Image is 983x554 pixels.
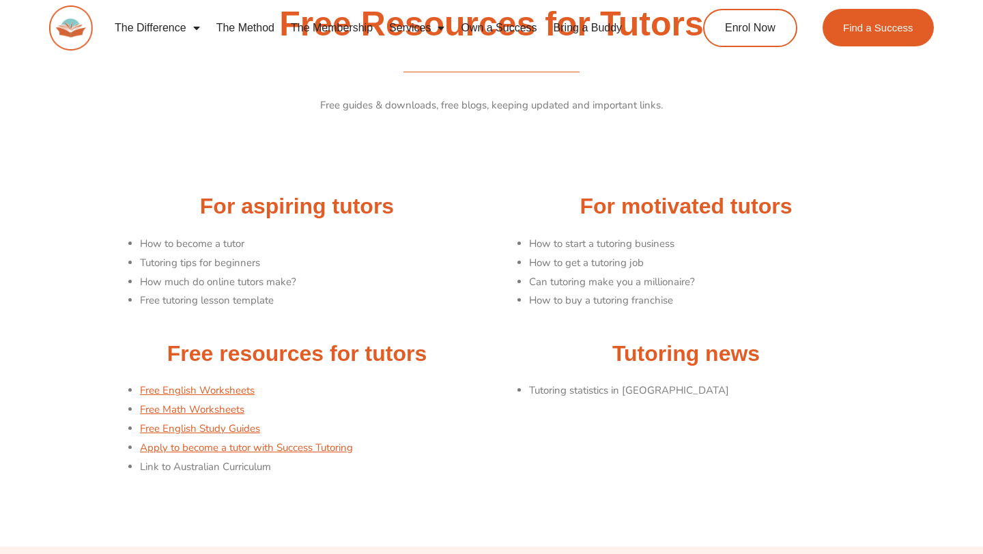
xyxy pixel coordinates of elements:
[453,12,545,44] a: Own a Success
[140,291,485,310] li: Free tutoring lesson template
[529,273,874,292] li: Can tutoring make you a millionaire?
[823,9,934,46] a: Find a Success
[106,12,208,44] a: The Difference
[140,403,244,416] a: Free Math Worksheets
[498,340,874,368] h2: Tutoring news
[843,23,913,33] span: Find a Success
[498,192,874,221] h2: For motivated tutors
[140,458,485,477] li: Link to Australian Curriculum
[703,9,797,47] a: Enrol Now
[725,23,775,33] span: Enrol Now
[109,96,874,115] p: Free guides & downloads, free blogs, keeping updated and important links.
[381,12,453,44] a: Services
[140,422,260,435] a: Free English Study Guides
[529,254,874,273] li: How to get a tutoring job
[140,383,255,397] a: Free English Worksheets
[545,12,631,44] a: Bring a Buddy
[106,12,653,44] nav: Menu
[749,400,983,554] iframe: Chat Widget
[109,192,485,221] h2: For aspiring tutors
[140,235,485,254] li: How to become a tutor
[208,12,283,44] a: The Method
[140,254,485,273] li: Tutoring tips for beginners
[529,381,874,400] li: Tutoring statistics in [GEOGRAPHIC_DATA]
[140,441,353,454] a: Apply to become a tutor with Success Tutoring
[529,291,874,310] li: How to buy a tutoring franchise
[140,273,485,292] li: How much do online tutors make?
[529,235,874,254] li: How to start a tutoring business
[283,12,381,44] a: The Membership
[109,340,485,368] h2: Free resources for tutors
